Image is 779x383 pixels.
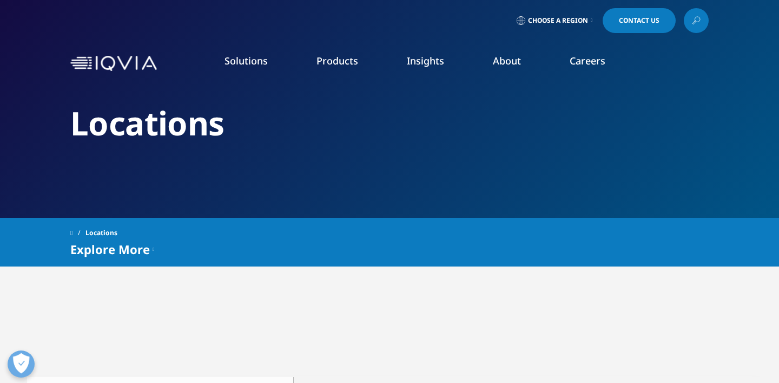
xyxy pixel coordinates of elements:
a: Insights [407,54,444,67]
button: Open Preferences [8,350,35,378]
span: Contact Us [619,17,659,24]
a: Careers [570,54,605,67]
a: Products [316,54,358,67]
a: Contact Us [603,8,676,33]
nav: Primary [161,38,709,89]
span: Locations [85,223,117,243]
h2: Locations [70,103,709,144]
span: Explore More [70,243,150,256]
span: Choose a Region [528,16,588,25]
img: IQVIA Healthcare Information Technology and Pharma Clinical Research Company [70,56,157,72]
a: About [493,54,521,67]
a: Solutions [225,54,268,67]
